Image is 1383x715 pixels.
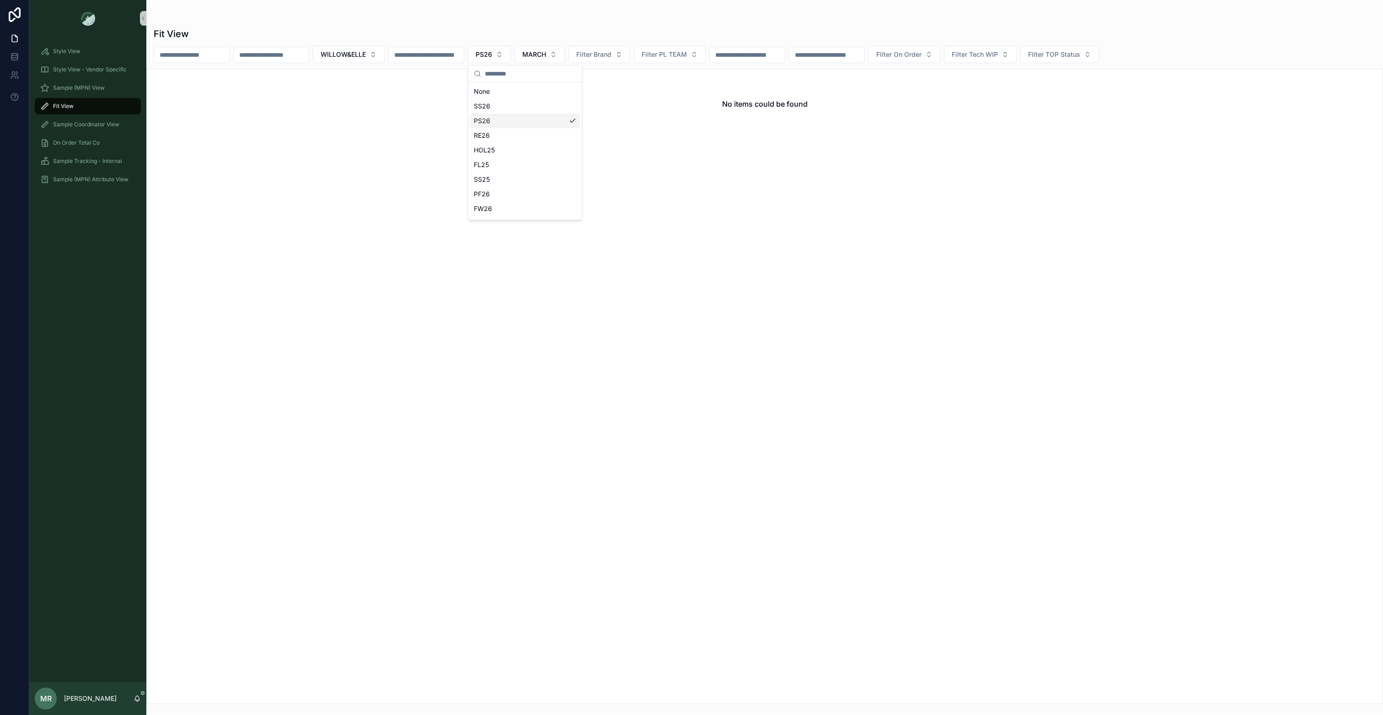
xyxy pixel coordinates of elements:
span: Filter Tech WIP [952,50,998,59]
span: Style View - Vendor Specific [53,66,127,73]
span: Filter On Order [876,50,922,59]
div: HOL25 [470,143,580,157]
div: PF26 [470,187,580,201]
div: RE26 [470,128,580,143]
img: App logo [80,11,95,26]
button: Select Button [468,46,511,63]
a: On Order Total Co [35,135,141,151]
span: MARCH [522,50,546,59]
span: PS26 [476,50,492,59]
a: Sample (MPN) Attribute View [35,171,141,188]
span: Fit View [53,103,74,110]
button: Select Button [313,46,385,63]
button: Select Button [868,46,940,63]
span: Sample (MPN) Attribute View [53,176,129,183]
span: Sample (MPN) View [53,84,105,92]
a: Sample Coordinator View [35,116,141,133]
a: Fit View [35,98,141,114]
div: FL25 [470,157,580,172]
button: Select Button [634,46,706,63]
button: Select Button [944,46,1017,63]
div: scrollable content [29,37,146,200]
a: Sample (MPN) View [35,80,141,96]
span: On Order Total Co [53,139,100,146]
a: Sample Tracking - Internal [35,153,141,169]
span: Filter Brand [576,50,611,59]
button: Select Button [1020,46,1099,63]
span: Sample Coordinator View [53,121,119,128]
button: Select Button [568,46,630,63]
h2: No items could be found [722,98,808,109]
div: None [470,84,580,99]
div: Suggestions [468,82,582,220]
div: PS26 [470,114,580,128]
span: Sample Tracking - Internal [53,157,122,165]
span: Filter PL TEAM [642,50,687,59]
a: Style View - Vendor Specific [35,61,141,78]
div: SS25 [470,172,580,187]
div: HOL26 [470,216,580,231]
span: Style View [53,48,80,55]
a: Style View [35,43,141,60]
h1: Fit View [154,27,189,40]
button: Select Button [515,46,565,63]
span: Filter TOP Status [1028,50,1080,59]
p: [PERSON_NAME] [64,694,117,703]
span: WILLOW&ELLE [321,50,366,59]
div: SS26 [470,99,580,114]
div: FW26 [470,201,580,216]
span: MR [40,693,52,704]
